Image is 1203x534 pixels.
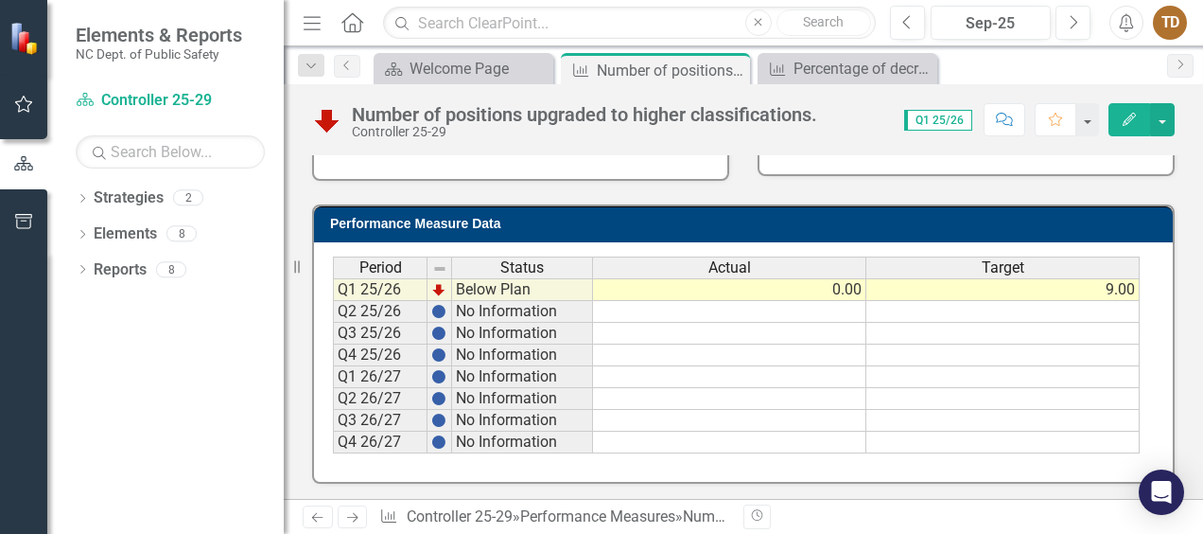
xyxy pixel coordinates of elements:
[593,278,866,301] td: 0.00
[352,125,817,139] div: Controller 25-29
[333,388,427,410] td: Q2 26/27
[9,22,43,55] img: ClearPoint Strategy
[982,259,1024,276] span: Target
[173,190,203,206] div: 2
[166,226,197,242] div: 8
[431,369,446,384] img: BgCOk07PiH71IgAAAABJRU5ErkJggg==
[359,259,402,276] span: Period
[762,57,933,80] a: Percentage of decrease number of unpaid invoices [DATE] of receipt.
[330,217,1163,231] h3: Performance Measure Data
[76,24,242,46] span: Elements & Reports
[76,46,242,62] small: NC Dept. of Public Safety
[904,110,972,131] span: Q1 25/26
[500,259,544,276] span: Status
[156,261,186,277] div: 8
[333,366,427,388] td: Q1 26/27
[333,301,427,323] td: Q2 25/26
[452,345,593,366] td: No Information
[94,187,164,209] a: Strategies
[452,432,593,454] td: No Information
[597,59,745,82] div: Number of positions upgraded to higher classifications.
[333,345,427,366] td: Q4 25/26
[776,9,871,36] button: Search
[94,223,157,245] a: Elements
[452,388,593,410] td: No Information
[333,410,427,432] td: Q3 26/27
[1139,470,1184,515] div: Open Intercom Messenger
[431,435,446,450] img: BgCOk07PiH71IgAAAABJRU5ErkJggg==
[76,135,265,169] input: Search Below...
[407,507,513,525] a: Controller 25-29
[452,301,593,323] td: No Information
[378,57,549,80] a: Welcome Page
[312,105,342,135] img: Below Plan
[432,261,447,276] img: 8DAGhfEEPCf229AAAAAElFTkSuQmCC
[452,410,593,432] td: No Information
[1153,6,1187,40] button: TD
[431,347,446,363] img: BgCOk07PiH71IgAAAABJRU5ErkJggg==
[520,507,675,525] a: Performance Measures
[708,259,751,276] span: Actual
[383,7,876,40] input: Search ClearPoint...
[431,304,446,319] img: BgCOk07PiH71IgAAAABJRU5ErkJggg==
[76,90,265,112] a: Controller 25-29
[94,259,147,281] a: Reports
[793,57,933,80] div: Percentage of decrease number of unpaid invoices [DATE] of receipt.
[683,507,1053,525] div: Number of positions upgraded to higher classifications.
[866,278,1140,301] td: 9.00
[333,278,427,301] td: Q1 25/26
[333,432,427,454] td: Q4 26/27
[333,323,427,345] td: Q3 25/26
[431,413,446,428] img: BgCOk07PiH71IgAAAABJRU5ErkJggg==
[379,507,729,528] div: » »
[931,6,1051,40] button: Sep-25
[431,326,446,341] img: BgCOk07PiH71IgAAAABJRU5ErkJggg==
[452,366,593,388] td: No Information
[452,278,593,301] td: Below Plan
[410,57,549,80] div: Welcome Page
[431,282,446,297] img: TnMDeAgwAPMxUmUi88jYAAAAAElFTkSuQmCC
[431,391,446,406] img: BgCOk07PiH71IgAAAABJRU5ErkJggg==
[803,14,844,29] span: Search
[452,323,593,345] td: No Information
[352,104,817,125] div: Number of positions upgraded to higher classifications.
[937,12,1044,35] div: Sep-25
